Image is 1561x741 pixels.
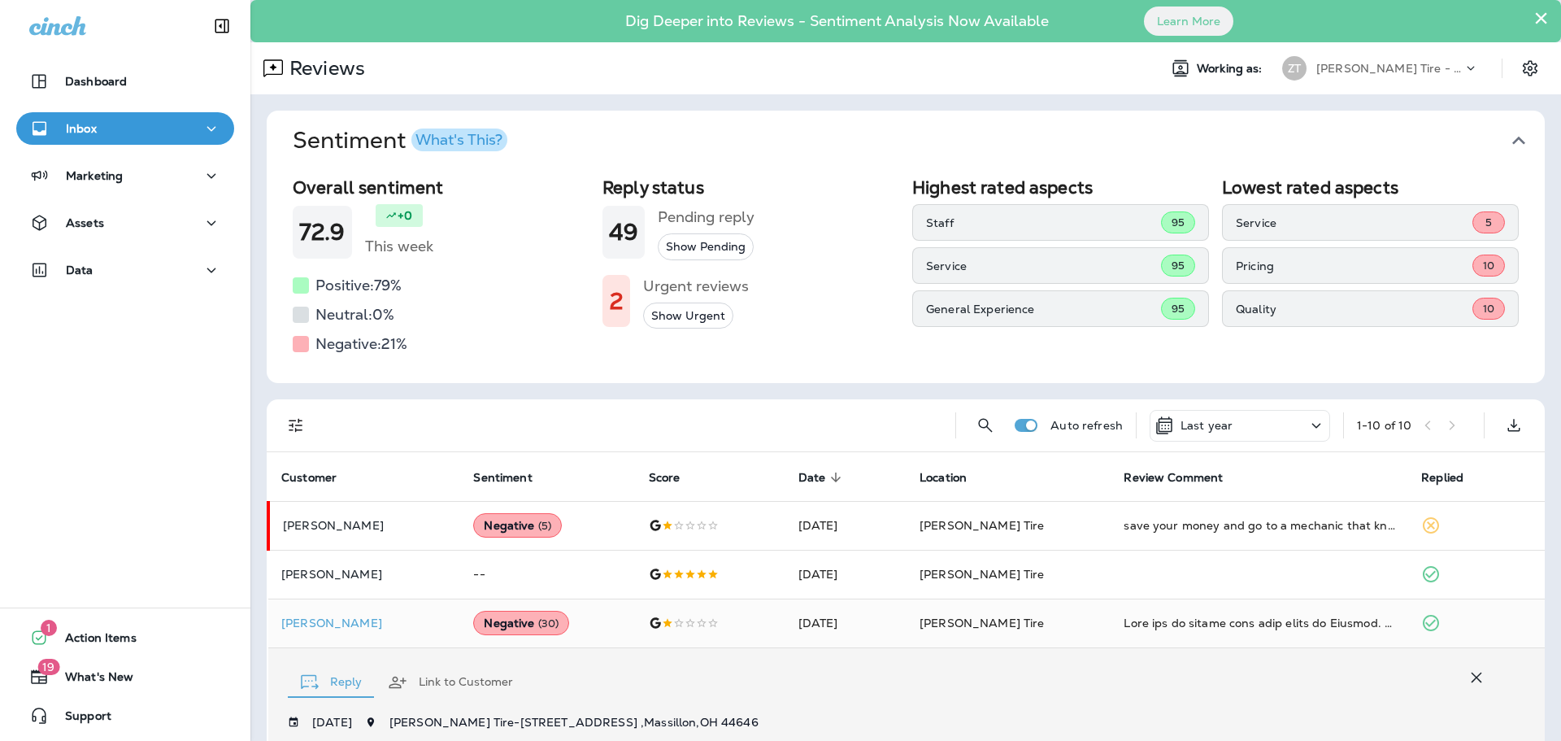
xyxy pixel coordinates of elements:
p: Data [66,264,93,277]
button: Filters [280,409,312,442]
div: Negative [473,611,569,635]
p: Inbox [66,122,97,135]
p: Dashboard [65,75,127,88]
p: Quality [1236,303,1472,316]
p: Service [1236,216,1472,229]
span: Score [649,471,680,485]
p: Last year [1181,419,1233,432]
h2: Highest rated aspects [912,177,1209,198]
button: Show Pending [658,233,754,260]
p: Pricing [1236,259,1472,272]
button: Search Reviews [969,409,1002,442]
p: Auto refresh [1050,419,1123,432]
h5: Neutral: 0 % [315,302,394,328]
h5: Pending reply [658,204,754,230]
p: Dig Deeper into Reviews - Sentiment Analysis Now Available [578,19,1096,24]
div: ZT [1282,56,1307,81]
td: -- [460,550,635,599]
p: Staff [926,216,1161,229]
span: What's New [49,670,133,690]
span: 95 [1172,302,1185,316]
span: 95 [1172,259,1185,272]
button: Close [1533,5,1549,31]
button: Dashboard [16,65,234,98]
button: Marketing [16,159,234,192]
span: ( 5 ) [538,519,551,533]
td: [DATE] [785,550,907,599]
span: Location [920,471,967,485]
h2: Reply status [602,177,899,198]
button: SentimentWhat's This? [280,111,1558,171]
div: Click to view Customer Drawer [281,617,447,630]
p: +0 [398,207,412,224]
h1: 2 [609,288,624,315]
h5: Urgent reviews [643,273,749,299]
span: Customer [281,470,358,485]
div: What's This? [415,133,502,147]
div: save your money and go to a mechanic that knows what they are doing these people split my head fo... [1124,517,1395,534]
span: Review Comment [1124,470,1244,485]
div: This was my second time ever going to Ziegler. The first time about five years ago was a bad expe... [1124,615,1395,631]
div: SentimentWhat's This? [267,171,1545,383]
h1: 49 [609,219,638,246]
h1: Sentiment [293,127,507,155]
span: 19 [37,659,59,675]
span: [PERSON_NAME] Tire [920,616,1045,630]
p: Marketing [66,169,123,182]
button: Collapse Sidebar [199,10,245,42]
button: Link to Customer [375,653,526,712]
p: [PERSON_NAME] [281,617,447,630]
span: [PERSON_NAME] Tire [920,518,1045,533]
span: 10 [1483,302,1494,316]
p: Assets [66,216,104,229]
button: Assets [16,207,234,239]
span: Customer [281,471,337,485]
div: Negative [473,513,562,538]
p: Reviews [283,56,365,81]
span: 10 [1483,259,1494,272]
span: ( 30 ) [538,617,559,630]
button: Support [16,700,234,732]
button: Learn More [1144,7,1233,36]
span: Review Comment [1124,471,1223,485]
button: 1Action Items [16,621,234,654]
h5: Negative: 21 % [315,331,407,357]
span: Location [920,470,988,485]
div: 1 - 10 of 10 [1357,419,1411,432]
span: Sentiment [473,470,553,485]
button: Inbox [16,112,234,145]
h2: Overall sentiment [293,177,589,198]
h5: This week [365,233,433,259]
button: Data [16,254,234,286]
span: Date [798,470,847,485]
h2: Lowest rated aspects [1222,177,1519,198]
button: Show Urgent [643,303,733,329]
span: 5 [1485,216,1492,229]
td: [DATE] [785,599,907,647]
h5: Positive: 79 % [315,272,402,299]
span: Sentiment [473,471,532,485]
span: Score [649,470,702,485]
button: Reply [288,653,375,712]
span: Working as: [1197,62,1266,76]
span: 95 [1172,216,1185,229]
td: [DATE] [785,501,907,550]
p: [PERSON_NAME] Tire - Hills & [PERSON_NAME] [1316,62,1463,75]
span: Replied [1421,470,1485,485]
span: Support [49,709,111,729]
span: 1 [41,620,57,636]
span: [PERSON_NAME] Tire [920,567,1045,582]
span: Date [798,471,826,485]
p: Service [926,259,1161,272]
button: What's This? [411,129,507,151]
button: 19What's New [16,660,234,693]
span: Replied [1421,471,1463,485]
p: General Experience [926,303,1161,316]
button: Export as CSV [1498,409,1530,442]
span: Action Items [49,631,137,651]
h1: 72.9 [299,219,346,246]
span: [PERSON_NAME] Tire - [STREET_ADDRESS] , Massillon , OH 44646 [389,715,759,730]
p: [PERSON_NAME] [283,519,447,532]
p: [DATE] [312,716,352,729]
button: Settings [1515,54,1545,83]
